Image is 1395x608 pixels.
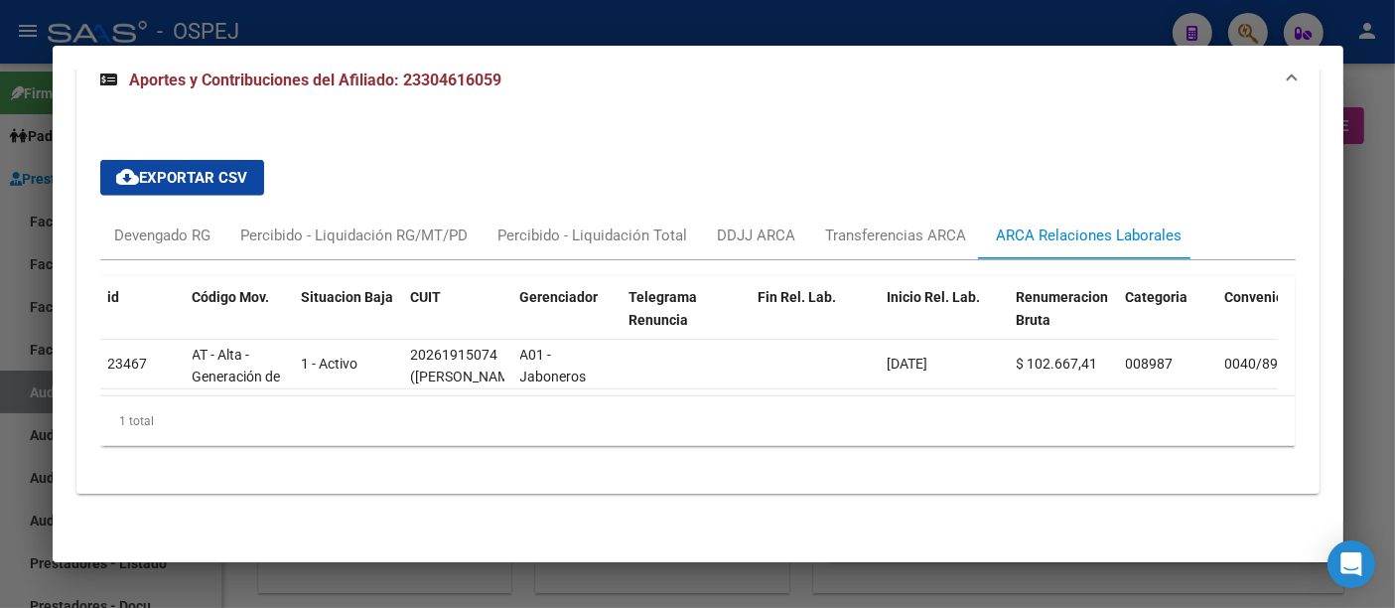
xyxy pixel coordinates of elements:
[115,225,211,246] div: Devengado RG
[1217,276,1317,364] datatable-header-cell: Convenio
[1327,540,1375,588] div: Open Intercom Messenger
[1009,276,1118,364] datatable-header-cell: Renumeracion Bruta
[294,276,403,364] datatable-header-cell: Situacion Baja
[622,276,751,364] datatable-header-cell: Telegrama Renuncia
[1126,289,1188,305] span: Categoria
[520,347,587,385] span: A01 - Jaboneros
[751,276,880,364] datatable-header-cell: Fin Rel. Lab.
[1225,289,1285,305] span: Convenio
[888,356,928,372] span: [DATE]
[411,369,527,384] span: ([PERSON_NAME])
[100,396,1296,446] div: 1 total
[498,225,688,246] div: Percibido - Liquidación Total
[116,169,248,187] span: Exportar CSV
[1118,276,1217,364] datatable-header-cell: Categoria
[403,276,512,364] datatable-header-cell: CUIT
[411,344,498,367] div: 20261915074
[302,356,358,372] span: 1 - Activo
[100,160,264,196] button: Exportar CSV
[241,225,469,246] div: Percibido - Liquidación RG/MT/PD
[880,276,1009,364] datatable-header-cell: Inicio Rel. Lab.
[888,289,981,305] span: Inicio Rel. Lab.
[718,225,796,246] div: DDJJ ARCA
[520,289,599,305] span: Gerenciador
[1017,289,1109,328] span: Renumeracion Bruta
[130,71,502,89] span: Aportes y Contribuciones del Afiliado: 23304616059
[193,347,281,408] span: AT - Alta - Generación de clave
[108,289,120,305] span: id
[629,289,698,328] span: Telegrama Renuncia
[411,289,442,305] span: CUIT
[512,276,622,364] datatable-header-cell: Gerenciador
[76,49,1320,112] mat-expansion-panel-header: Aportes y Contribuciones del Afiliado: 23304616059
[302,289,394,305] span: Situacion Baja
[193,289,270,305] span: Código Mov.
[1017,356,1098,372] span: $ 102.667,41
[1225,356,1279,372] span: 0040/89
[100,276,185,364] datatable-header-cell: id
[759,289,837,305] span: Fin Rel. Lab.
[1126,356,1174,372] span: 008987
[997,225,1183,246] div: ARCA Relaciones Laborales
[116,165,140,189] mat-icon: cloud_download
[108,356,148,372] span: 23467
[185,276,294,364] datatable-header-cell: Código Mov.
[76,112,1320,494] div: Aportes y Contribuciones del Afiliado: 23304616059
[826,225,967,246] div: Transferencias ARCA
